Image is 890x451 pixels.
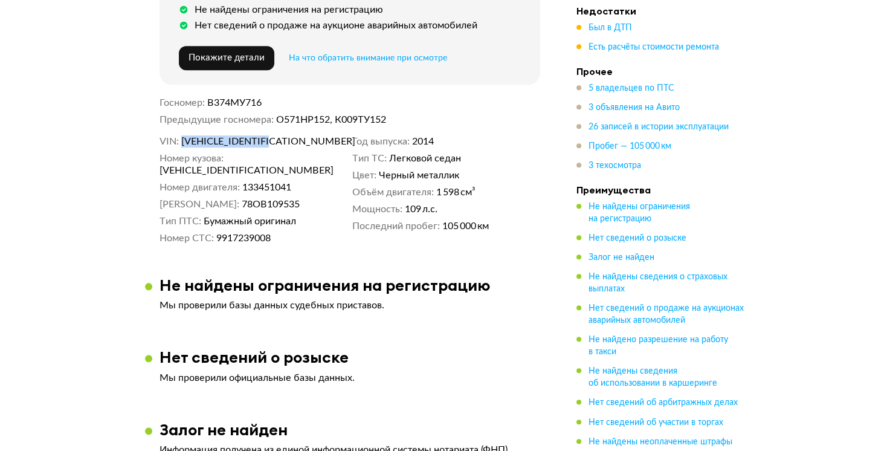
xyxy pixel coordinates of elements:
[352,203,402,215] dt: Мощность
[242,198,300,210] span: 78ОВ109535
[179,46,274,70] button: Покажите детали
[352,169,376,181] dt: Цвет
[195,4,383,16] div: Не найдены ограничения на регистрацию
[588,418,723,426] span: Нет сведений об участии в торгах
[189,53,265,62] span: Покажите детали
[588,336,728,356] span: Не найдено разрешение на работу в такси
[352,220,440,232] dt: Последний пробег
[389,152,461,164] span: Легковой седан
[160,232,214,244] dt: Номер СТС
[160,181,240,193] dt: Номер двигателя
[352,186,434,198] dt: Объём двигателя
[588,398,738,407] span: Нет сведений об арбитражных делах
[242,181,291,193] span: 133451041
[160,276,491,294] h3: Не найдены ограничения на регистрацию
[379,169,459,181] span: Черный металлик
[160,372,540,384] p: Мы проверили официальные базы данных.
[204,215,296,227] span: Бумажный оригинал
[216,232,271,244] span: 9917239008
[588,161,641,170] span: 3 техосмотра
[576,5,746,17] h4: Недостатки
[160,215,201,227] dt: Тип ПТС
[160,198,239,210] dt: [PERSON_NAME]
[160,135,179,148] dt: VIN
[160,164,298,177] span: [VEHICLE_IDENTIFICATION_NUMBER]
[412,135,434,148] span: 2014
[588,24,632,32] span: Был в ДТП
[588,84,674,92] span: 5 владельцев по ПТС
[588,142,671,151] span: Пробег — 105 000 км
[352,135,410,148] dt: Год выпуска
[588,437,732,446] span: Не найдены неоплаченные штрафы
[588,203,690,223] span: Не найдены ограничения на регистрацию
[160,348,349,366] h3: Нет сведений о розыске
[588,367,717,388] span: Не найдены сведения об использовании в каршеринге
[576,65,746,77] h4: Прочее
[436,186,476,198] span: 1 598 см³
[289,54,447,62] span: На что обратить внимание при осмотре
[405,203,437,215] span: 109 л.с.
[195,19,477,31] div: Нет сведений о продаже на аукционе аварийных автомобилей
[207,98,262,108] span: В374МУ716
[442,220,489,232] span: 105 000 км
[276,114,540,126] dd: О571НР152, К009ТУ152
[588,304,744,325] span: Нет сведений о продаже на аукционах аварийных автомобилей
[352,152,387,164] dt: Тип ТС
[588,43,719,51] span: Есть расчёты стоимости ремонта
[588,253,654,262] span: Залог не найден
[588,234,686,242] span: Нет сведений о розыске
[160,420,288,439] h3: Залог не найден
[160,114,274,126] dt: Предыдущие госномера
[160,97,205,109] dt: Госномер
[160,299,540,311] p: Мы проверили базы данных судебных приставов.
[160,152,224,164] dt: Номер кузова
[181,135,320,148] span: [VEHICLE_IDENTIFICATION_NUMBER]
[588,273,727,293] span: Не найдены сведения о страховых выплатах
[588,123,729,131] span: 26 записей в истории эксплуатации
[576,184,746,196] h4: Преимущества
[588,103,680,112] span: 3 объявления на Авито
